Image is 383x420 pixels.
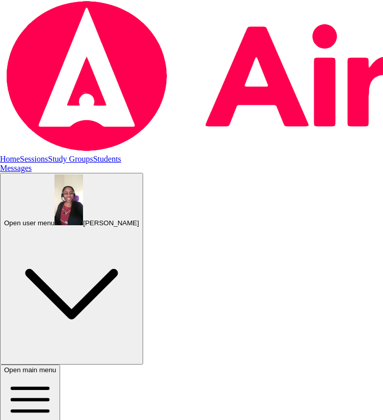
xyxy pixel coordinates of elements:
span: Open main menu [4,366,56,374]
a: Sessions [20,155,48,163]
span: Open user menu [4,219,54,227]
span: [PERSON_NAME] [83,219,139,227]
a: Students [93,155,121,163]
a: Study Groups [48,155,93,163]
